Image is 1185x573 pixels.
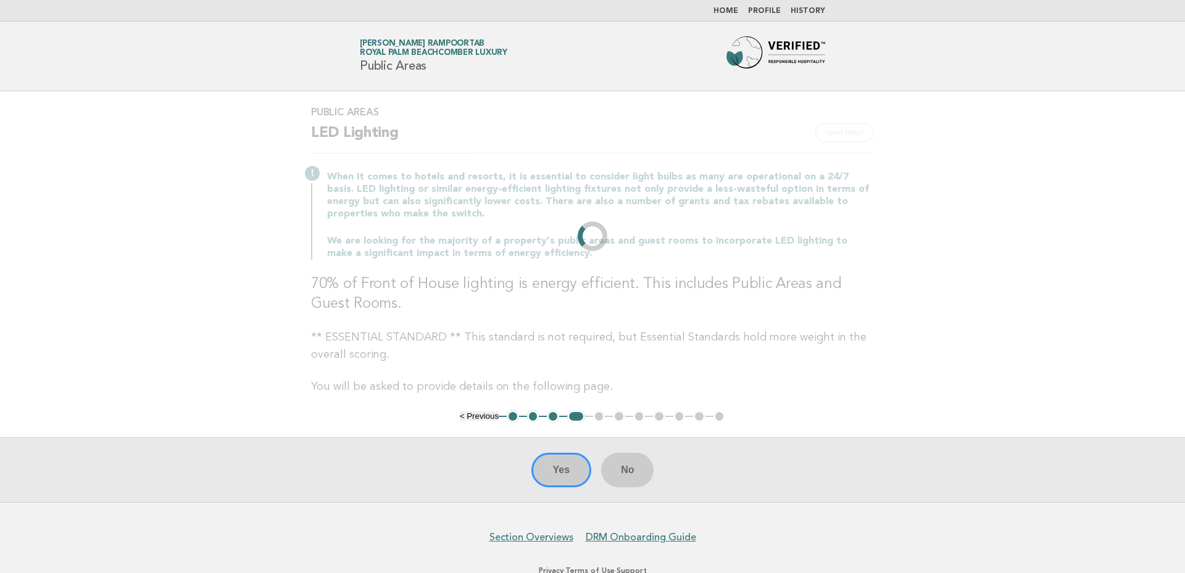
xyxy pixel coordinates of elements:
a: Section Overviews [489,531,573,543]
a: Profile [748,7,781,15]
p: When it comes to hotels and resorts, it is essential to consider light bulbs as many are operatio... [327,171,874,220]
a: [PERSON_NAME] RampoortabRoyal Palm Beachcomber Luxury [360,39,507,57]
a: History [791,7,825,15]
h3: Public Areas [311,106,874,118]
h1: Public Areas [360,40,507,72]
p: We are looking for the majority of a property's public areas and guest rooms to incorporate LED l... [327,235,874,260]
span: Royal Palm Beachcomber Luxury [360,49,507,57]
img: Forbes Travel Guide [726,36,825,76]
h3: 70% of Front of House lighting is energy efficient. This includes Public Areas and Guest Rooms. [311,274,874,314]
a: DRM Onboarding Guide [586,531,696,543]
p: ** ESSENTIAL STANDARD ** This standard is not required, but Essential Standards hold more weight ... [311,329,874,363]
a: Home [713,7,738,15]
h2: LED Lighting [311,123,874,154]
p: You will be asked to provide details on the following page. [311,378,874,395]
